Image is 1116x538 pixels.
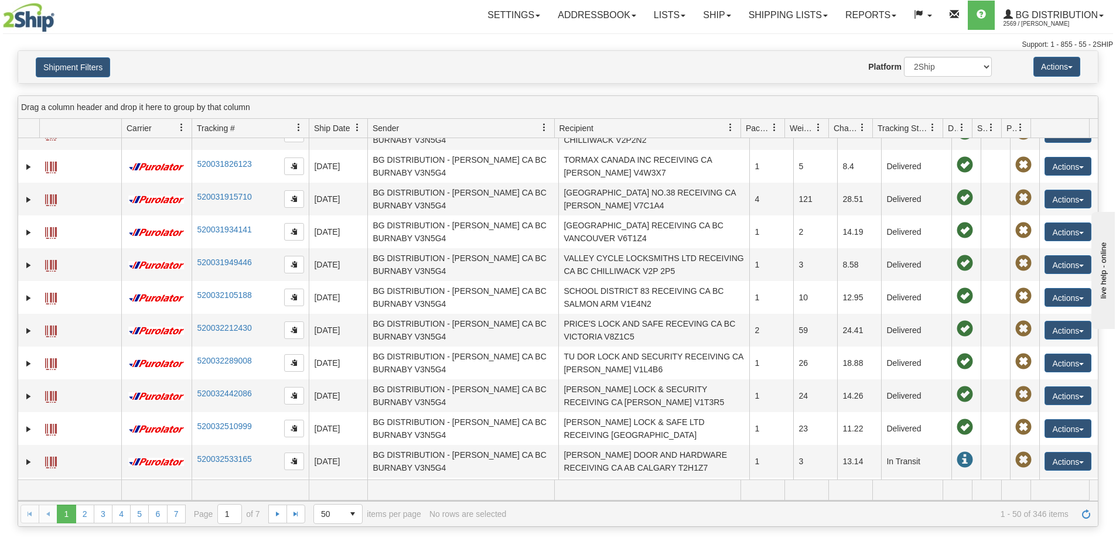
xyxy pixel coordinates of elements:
img: 11 - Purolator [127,359,186,368]
td: BG DISTRIBUTION - [PERSON_NAME] CA BC BURNABY V3N5G4 [367,412,558,445]
td: PRICE'S LOCK AND SAFE RECEVING CA BC VICTORIA V8Z1C5 [558,314,749,347]
a: 520032533165 [197,454,251,464]
td: [DATE] [309,248,367,281]
span: Page 1 [57,505,76,523]
a: Label [45,451,57,470]
img: 11 - Purolator [127,458,186,467]
td: BG DISTRIBUTION - [PERSON_NAME] CA BC BURNABY V3N5G4 [367,445,558,478]
a: Reports [837,1,905,30]
td: 24.41 [837,314,881,347]
td: 1 [749,150,793,183]
td: 5 [793,150,837,183]
span: In Transit [957,452,973,468]
span: Tracking # [197,122,235,134]
button: Actions [1045,452,1091,471]
span: Pickup Not Assigned [1015,419,1032,436]
td: SCHOOL DISTRICT 83 RECEIVING CA BC SALMON ARM V1E4N2 [558,281,749,314]
td: [DATE] [309,478,367,510]
a: Label [45,320,57,339]
td: [DATE] [309,281,367,314]
td: [DATE] [309,314,367,347]
label: Platform [868,61,902,73]
a: Ship Date filter column settings [347,118,367,138]
button: Actions [1045,321,1091,340]
span: Pickup Not Assigned [1015,255,1032,272]
a: 520032510999 [197,422,251,431]
span: On time [957,190,973,206]
a: 2 [76,505,94,523]
span: items per page [313,504,421,524]
span: 50 [321,508,336,520]
a: 5 [130,505,149,523]
td: [DATE] [309,412,367,445]
td: 2 [749,314,793,347]
td: 1 [749,412,793,445]
a: Expand [23,194,35,205]
td: In Transit [881,478,951,510]
td: 13.14 [837,445,881,478]
span: 2569 / [PERSON_NAME] [1004,18,1091,30]
span: Packages [746,122,770,134]
a: Label [45,156,57,175]
a: 520031949446 [197,258,251,267]
a: Label [45,353,57,372]
a: Expand [23,325,35,337]
td: [GEOGRAPHIC_DATA] NO.38 RECEIVING CA [PERSON_NAME] V7C1A4 [558,183,749,215]
span: Delivery Status [948,122,958,134]
td: Delivered [881,314,951,347]
a: Expand [23,292,35,304]
a: Label [45,255,57,273]
img: 11 - Purolator [127,163,186,172]
td: 11.22 [837,412,881,445]
a: Addressbook [549,1,645,30]
span: Page sizes drop down [313,504,363,524]
a: 7 [167,505,186,523]
a: Shipment Issues filter column settings [981,118,1001,138]
td: 4 [749,183,793,215]
span: Pickup Not Assigned [1015,124,1032,141]
iframe: chat widget [1089,209,1115,328]
a: Delivery Status filter column settings [952,118,972,138]
a: Shipping lists [740,1,837,30]
td: BG DISTRIBUTION - [PERSON_NAME] CA BC BURNABY V3N5G4 [367,379,558,412]
span: On time [957,157,973,173]
td: [DATE] [309,215,367,248]
a: Recipient filter column settings [721,118,740,138]
td: BG DISTRIBUTION - [PERSON_NAME] CA BC BURNABY V3N5G4 [367,314,558,347]
img: logo2569.jpg [3,3,54,32]
a: 3 [94,505,112,523]
a: 520032212430 [197,323,251,333]
td: BG DISTRIBUTION (WIN) RECEIVING CA MB WINNIPEG R2J4K3 [558,478,749,510]
a: Label [45,222,57,241]
div: Support: 1 - 855 - 55 - 2SHIP [3,40,1113,50]
td: 121 [793,183,837,215]
a: 520032105188 [197,290,251,300]
img: 11 - Purolator [127,392,186,401]
a: Expand [23,456,35,468]
td: Delivered [881,248,951,281]
a: Refresh [1077,505,1095,523]
span: Shipment Issues [977,122,987,134]
td: Delivered [881,150,951,183]
a: Label [45,189,57,208]
td: 8.58 [837,248,881,281]
td: Delivered [881,412,951,445]
td: In Transit [881,445,951,478]
a: Expand [23,390,35,402]
span: On time [957,419,973,436]
span: On time [957,255,973,272]
td: BG DISTRIBUTION - [PERSON_NAME] CA BC BURNABY V3N5G4 [367,281,558,314]
td: Delivered [881,215,951,248]
button: Actions [1045,157,1091,176]
td: 3 [793,445,837,478]
a: Label [45,419,57,437]
a: 520031934141 [197,225,251,234]
button: Copy to clipboard [284,256,304,273]
button: Actions [1033,57,1080,77]
span: On time [957,124,973,141]
a: Sender filter column settings [534,118,554,138]
td: 3 [793,248,837,281]
td: 1 [749,281,793,314]
a: Expand [23,227,35,238]
span: On time [957,386,973,403]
